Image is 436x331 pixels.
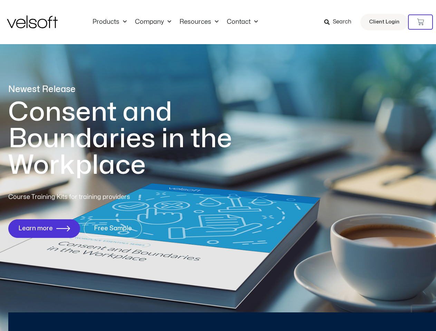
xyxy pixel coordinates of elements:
[18,225,53,232] span: Learn more
[360,14,408,30] a: Client Login
[333,18,351,27] span: Search
[7,16,58,28] img: Velsoft Training Materials
[8,219,80,238] a: Learn more
[84,219,142,238] a: Free Sample
[88,18,131,26] a: ProductsMenu Toggle
[369,18,399,27] span: Client Login
[88,18,262,26] nav: Menu
[94,225,132,232] span: Free Sample
[131,18,175,26] a: CompanyMenu Toggle
[175,18,223,26] a: ResourcesMenu Toggle
[223,18,262,26] a: ContactMenu Toggle
[324,16,356,28] a: Search
[8,192,180,202] p: Course Training Kits for training providers
[8,83,260,96] p: Newest Release
[8,99,260,179] h1: Consent and Boundaries in the Workplace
